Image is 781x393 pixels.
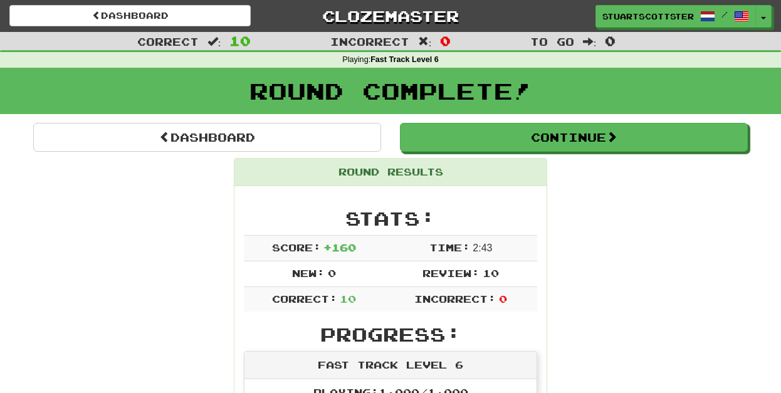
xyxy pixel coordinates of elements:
[429,241,470,253] span: Time:
[272,293,337,305] span: Correct:
[721,10,728,19] span: /
[33,123,381,152] a: Dashboard
[207,36,221,47] span: :
[244,208,537,229] h2: Stats:
[370,55,439,64] strong: Fast Track Level 6
[605,33,616,48] span: 0
[4,78,777,103] h1: Round Complete!
[422,267,480,279] span: Review:
[583,36,597,47] span: :
[234,159,547,186] div: Round Results
[292,267,325,279] span: New:
[414,293,496,305] span: Incorrect:
[483,267,499,279] span: 10
[330,35,409,48] span: Incorrect
[270,5,511,27] a: Clozemaster
[340,293,356,305] span: 10
[244,324,537,345] h2: Progress:
[272,241,321,253] span: Score:
[229,33,251,48] span: 10
[244,352,537,379] div: Fast Track Level 6
[473,243,492,253] span: 2 : 43
[9,5,251,26] a: Dashboard
[323,241,356,253] span: + 160
[137,35,199,48] span: Correct
[328,267,336,279] span: 0
[440,33,451,48] span: 0
[418,36,432,47] span: :
[499,293,507,305] span: 0
[602,11,694,22] span: stuartscottster
[595,5,756,28] a: stuartscottster /
[530,35,574,48] span: To go
[400,123,748,152] button: Continue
